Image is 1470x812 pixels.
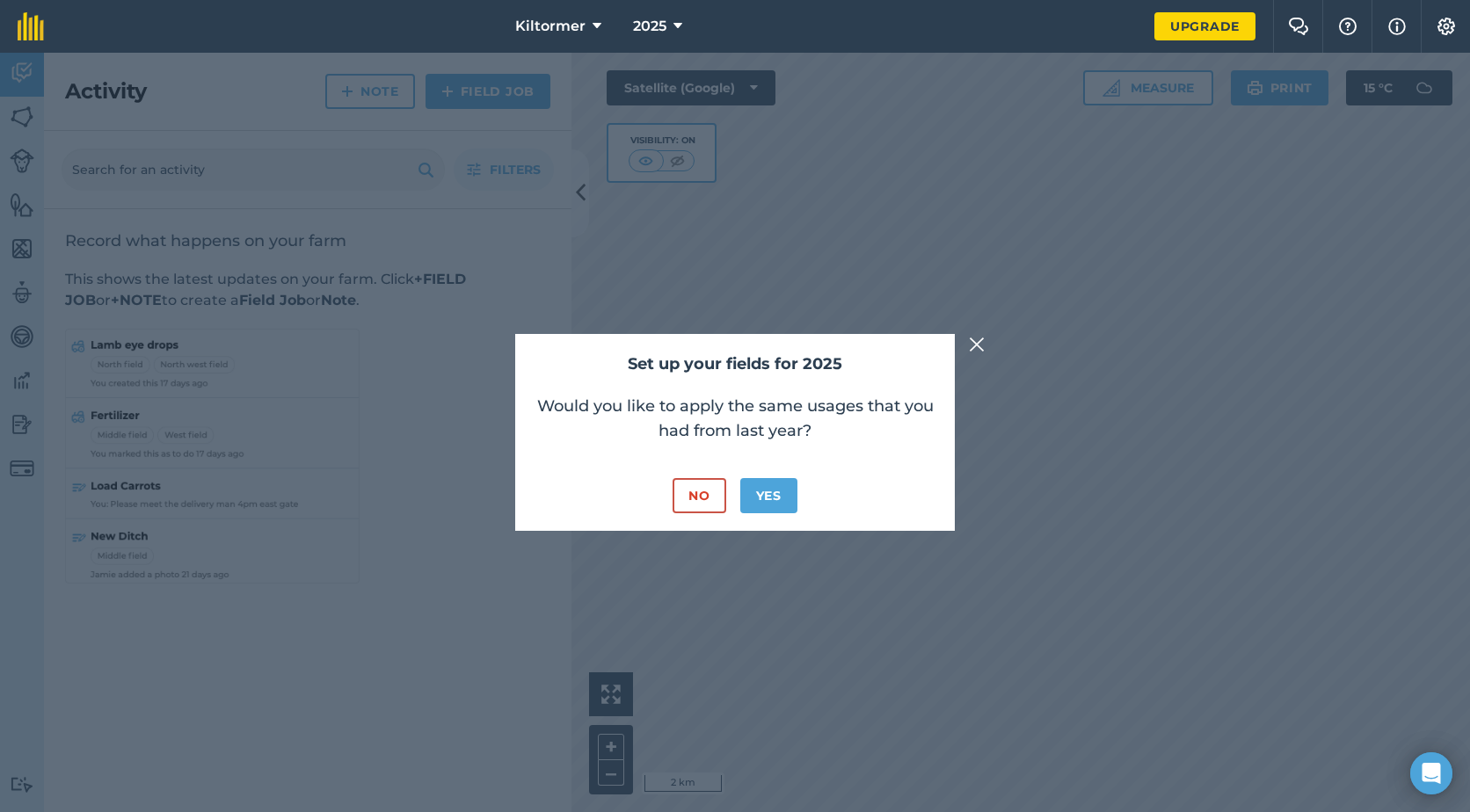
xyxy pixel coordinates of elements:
[1410,752,1452,794] div: Open Intercom Messenger
[1288,18,1309,35] img: Two speech bubbles overlapping with the left bubble in the forefront
[1436,18,1457,35] img: A cog icon
[673,478,725,513] button: No
[515,16,586,37] span: Kiltormer
[18,12,44,40] img: fieldmargin Logo
[1154,12,1255,40] a: Upgrade
[969,334,985,355] img: svg+xml;base64,PHN2ZyB4bWxucz0iaHR0cDovL3d3dy53My5vcmcvMjAwMC9zdmciIHdpZHRoPSIyMiIgaGVpZ2h0PSIzMC...
[740,478,797,513] button: Yes
[1337,18,1358,35] img: A question mark icon
[1388,16,1406,37] img: svg+xml;base64,PHN2ZyB4bWxucz0iaHR0cDovL3d3dy53My5vcmcvMjAwMC9zdmciIHdpZHRoPSIxNyIgaGVpZ2h0PSIxNy...
[633,16,666,37] span: 2025
[533,394,937,443] p: Would you like to apply the same usages that you had from last year?
[533,352,937,377] h2: Set up your fields for 2025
